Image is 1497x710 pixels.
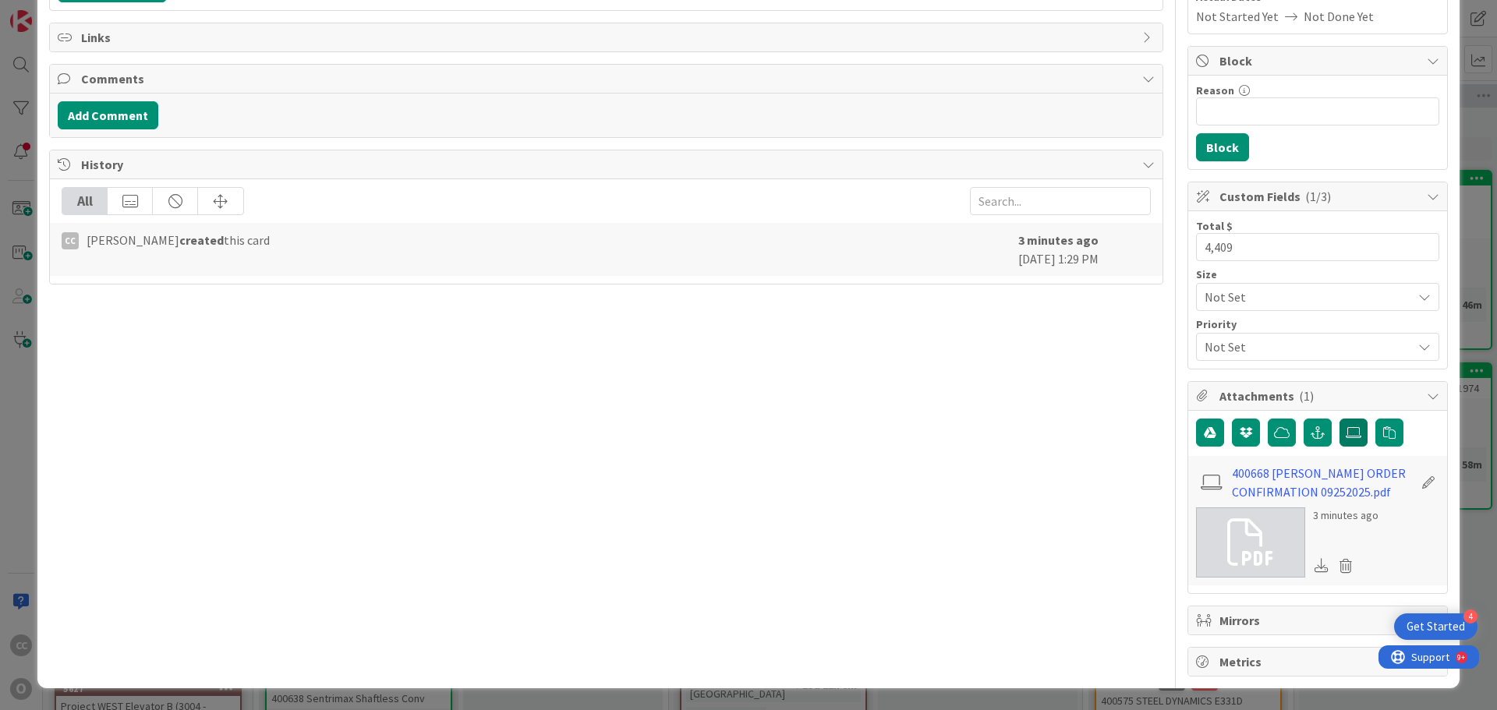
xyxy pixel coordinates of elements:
[81,28,1134,47] span: Links
[81,69,1134,88] span: Comments
[1196,219,1233,233] label: Total $
[1196,7,1279,26] span: Not Started Yet
[1304,7,1374,26] span: Not Done Yet
[1219,611,1419,630] span: Mirrors
[970,187,1151,215] input: Search...
[1219,387,1419,405] span: Attachments
[1205,286,1404,308] span: Not Set
[62,188,108,214] div: All
[1305,189,1331,204] span: ( 1/3 )
[1407,619,1465,634] div: Get Started
[1313,507,1378,524] div: 3 minutes ago
[1299,388,1314,404] span: ( 1 )
[1232,464,1413,501] a: 400668 [PERSON_NAME] ORDER CONFIRMATION 09252025.pdf
[1196,319,1439,330] div: Priority
[1219,652,1419,671] span: Metrics
[179,232,224,248] b: created
[1313,556,1330,576] div: Download
[1196,83,1234,97] label: Reason
[33,2,71,21] span: Support
[1205,336,1404,358] span: Not Set
[1219,51,1419,70] span: Block
[1018,231,1151,268] div: [DATE] 1:29 PM
[1196,269,1439,280] div: Size
[1018,232,1099,248] b: 3 minutes ago
[87,231,270,249] span: [PERSON_NAME] this card
[1394,613,1478,640] div: Open Get Started checklist, remaining modules: 4
[1463,609,1478,623] div: 4
[79,6,87,19] div: 9+
[1196,133,1249,161] button: Block
[81,155,1134,174] span: History
[58,101,158,129] button: Add Comment
[62,232,79,249] div: CC
[1219,187,1419,206] span: Custom Fields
